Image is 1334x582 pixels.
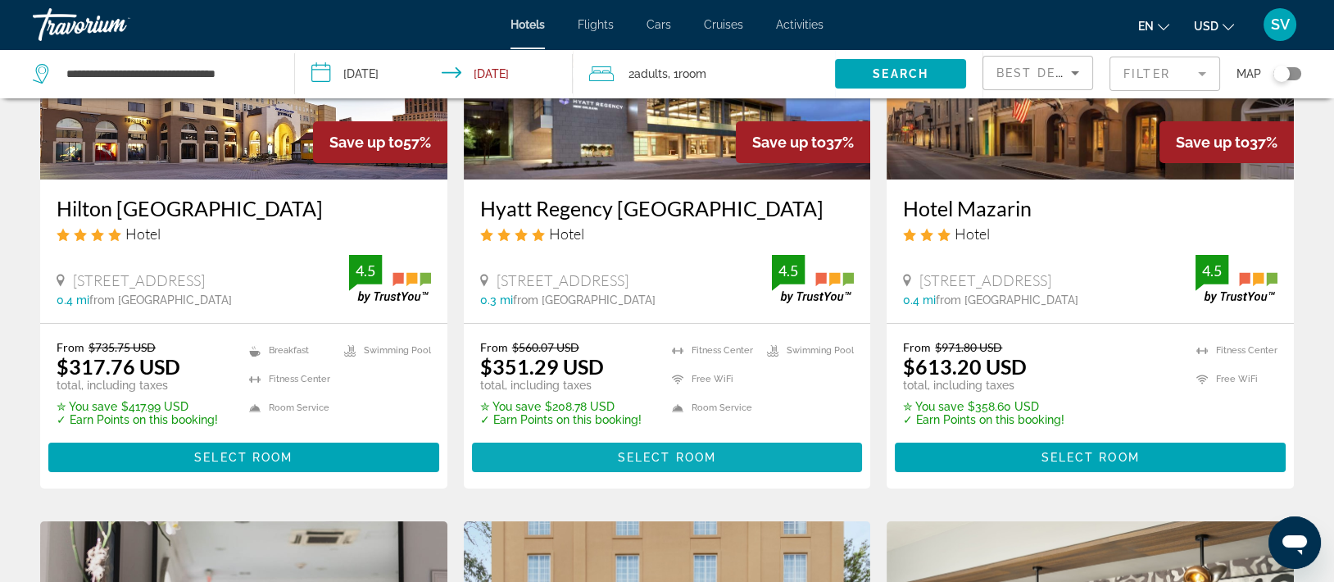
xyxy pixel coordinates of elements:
[704,18,743,31] a: Cruises
[1109,56,1220,92] button: Filter
[578,18,614,31] a: Flights
[125,225,161,243] span: Hotel
[510,18,545,31] a: Hotels
[573,49,835,98] button: Travelers: 2 adults, 0 children
[955,225,990,243] span: Hotel
[664,398,759,418] li: Room Service
[1194,20,1218,33] span: USD
[1159,121,1294,163] div: 37%
[1188,340,1277,361] li: Fitness Center
[1041,451,1140,464] span: Select Room
[936,293,1078,307] span: from [GEOGRAPHIC_DATA]
[48,443,439,472] button: Select Room
[1259,7,1301,42] button: User Menu
[512,340,579,354] del: $560.07 USD
[1138,14,1169,38] button: Change language
[472,447,863,465] a: Select Room
[1196,261,1228,280] div: 4.5
[634,67,668,80] span: Adults
[480,400,642,413] p: $208.78 USD
[1268,516,1321,569] iframe: Button to launch messaging window
[33,3,197,46] a: Travorium
[336,340,431,361] li: Swimming Pool
[1176,134,1250,151] span: Save up to
[57,340,84,354] span: From
[48,447,439,465] a: Select Room
[895,443,1286,472] button: Select Room
[996,63,1079,83] mat-select: Sort by
[678,67,706,80] span: Room
[835,59,966,89] button: Search
[241,369,336,389] li: Fitness Center
[549,225,584,243] span: Hotel
[513,293,656,307] span: from [GEOGRAPHIC_DATA]
[772,261,805,280] div: 4.5
[57,413,218,426] p: ✓ Earn Points on this booking!
[295,49,574,98] button: Check-in date: Oct 2, 2025 Check-out date: Oct 5, 2025
[935,340,1002,354] del: $971.80 USD
[618,451,716,464] span: Select Room
[349,261,382,280] div: 4.5
[480,293,513,307] span: 0.3 mi
[241,340,336,361] li: Breakfast
[480,354,604,379] ins: $351.29 USD
[497,271,628,289] span: [STREET_ADDRESS]
[57,379,218,392] p: total, including taxes
[903,413,1064,426] p: ✓ Earn Points on this booking!
[628,62,668,85] span: 2
[668,62,706,85] span: , 1
[480,413,642,426] p: ✓ Earn Points on this booking!
[480,225,855,243] div: 4 star Hotel
[996,66,1082,80] span: Best Deals
[472,443,863,472] button: Select Room
[57,293,89,307] span: 0.4 mi
[903,379,1064,392] p: total, including taxes
[1194,14,1234,38] button: Change currency
[903,354,1027,379] ins: $613.20 USD
[772,255,854,303] img: trustyou-badge.svg
[664,369,759,389] li: Free WiFi
[57,354,180,379] ins: $317.76 USD
[241,398,336,418] li: Room Service
[776,18,824,31] a: Activities
[57,225,431,243] div: 4 star Hotel
[480,379,642,392] p: total, including taxes
[759,340,854,361] li: Swimming Pool
[1196,255,1277,303] img: trustyou-badge.svg
[73,271,205,289] span: [STREET_ADDRESS]
[480,340,508,354] span: From
[895,447,1286,465] a: Select Room
[1261,66,1301,81] button: Toggle map
[903,340,931,354] span: From
[664,340,759,361] li: Fitness Center
[647,18,671,31] a: Cars
[89,293,232,307] span: from [GEOGRAPHIC_DATA]
[329,134,403,151] span: Save up to
[903,225,1277,243] div: 3 star Hotel
[903,293,936,307] span: 0.4 mi
[313,121,447,163] div: 57%
[903,196,1277,221] a: Hotel Mazarin
[1271,16,1290,33] span: SV
[57,400,117,413] span: ✮ You save
[1188,369,1277,389] li: Free WiFi
[57,196,431,221] a: Hilton [GEOGRAPHIC_DATA]
[919,271,1051,289] span: [STREET_ADDRESS]
[480,400,541,413] span: ✮ You save
[736,121,870,163] div: 37%
[480,196,855,221] a: Hyatt Regency [GEOGRAPHIC_DATA]
[752,134,826,151] span: Save up to
[349,255,431,303] img: trustyou-badge.svg
[1236,62,1261,85] span: Map
[903,400,1064,413] p: $358.60 USD
[903,400,964,413] span: ✮ You save
[57,400,218,413] p: $417.99 USD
